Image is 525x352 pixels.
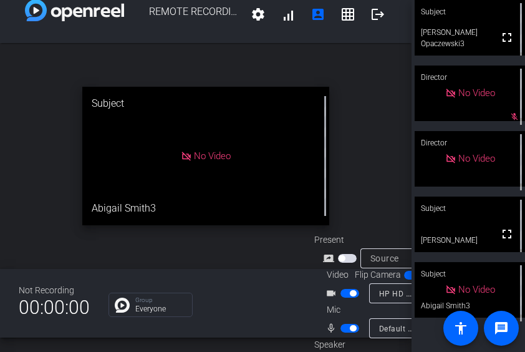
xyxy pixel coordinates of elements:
[194,150,231,162] span: No Video
[458,153,495,164] span: No Video
[370,253,399,263] span: Source
[453,321,468,336] mat-icon: accessibility
[115,298,130,313] img: Chat Icon
[415,66,525,89] div: Director
[355,268,401,281] span: Flip Camera
[82,87,329,120] div: Subject
[325,286,340,301] mat-icon: videocam_outline
[135,297,186,303] p: Group
[415,131,525,155] div: Director
[370,7,385,22] mat-icon: logout
[314,303,439,316] div: Mic
[19,284,90,297] div: Not Recording
[494,321,509,336] mat-icon: message
[135,305,186,313] p: Everyone
[340,7,355,22] mat-icon: grid_on
[314,233,439,247] div: Present
[325,321,340,336] mat-icon: mic_none
[499,30,514,45] mat-icon: fullscreen
[499,227,514,242] mat-icon: fullscreen
[19,292,90,323] span: 00:00:00
[379,288,482,298] span: HP HD Camera (0408:5349)
[458,284,495,295] span: No Video
[458,87,495,99] span: No Video
[311,7,325,22] mat-icon: account_box
[327,268,349,281] span: Video
[415,262,525,286] div: Subject
[415,197,525,220] div: Subject
[314,338,389,351] div: Speaker
[323,251,338,266] mat-icon: screen_share_outline
[251,7,266,22] mat-icon: settings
